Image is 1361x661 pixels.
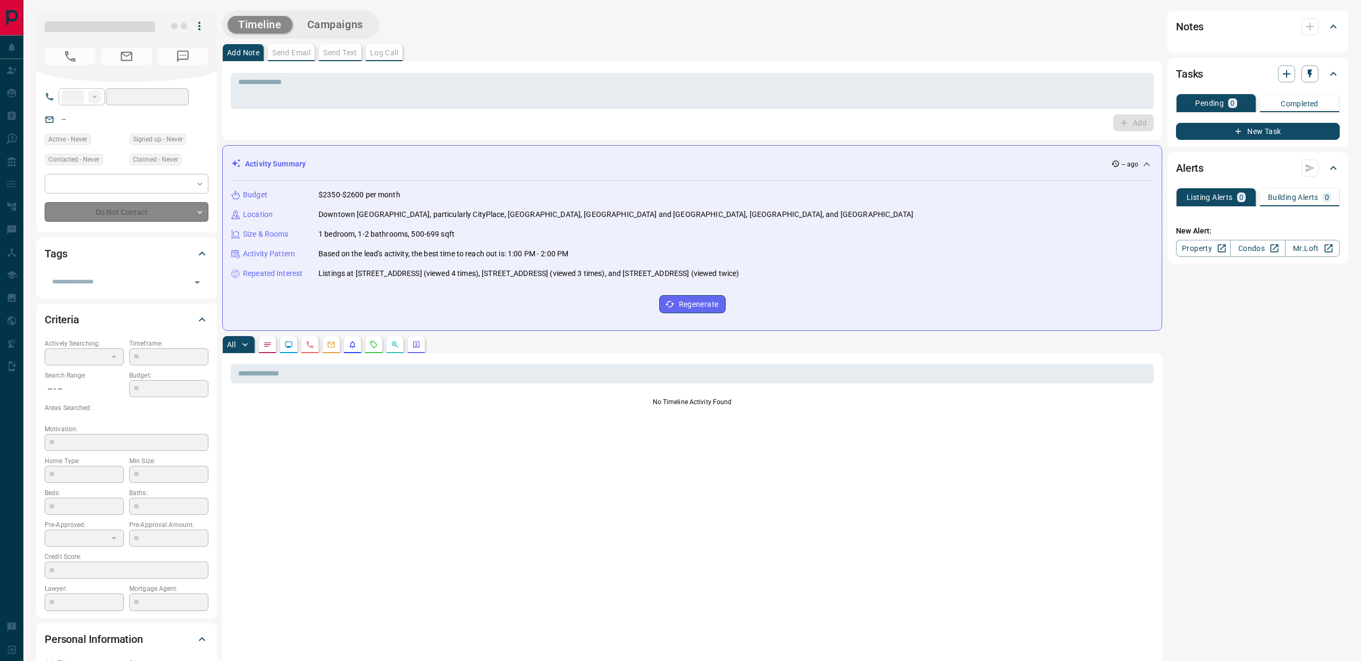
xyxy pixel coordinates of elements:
[1176,18,1204,35] h2: Notes
[190,275,205,290] button: Open
[1176,155,1340,181] div: Alerts
[62,115,66,123] a: --
[129,371,208,380] p: Budget:
[1176,14,1340,39] div: Notes
[1176,225,1340,237] p: New Alert:
[45,403,208,413] p: Areas Searched:
[45,584,124,593] p: Lawyer:
[243,209,273,220] p: Location
[45,626,208,652] div: Personal Information
[318,209,913,220] p: Downtown [GEOGRAPHIC_DATA], particularly CityPlace, [GEOGRAPHIC_DATA], [GEOGRAPHIC_DATA] and [GEO...
[1325,194,1329,201] p: 0
[45,380,124,398] p: -- - --
[48,154,99,165] span: Contacted - Never
[1239,194,1244,201] p: 0
[243,189,267,200] p: Budget
[45,631,143,648] h2: Personal Information
[231,154,1153,174] div: Activity Summary-- ago
[129,456,208,466] p: Min Size:
[133,134,183,145] span: Signed up - Never
[243,268,303,279] p: Repeated Interest
[1187,194,1233,201] p: Listing Alerts
[45,241,208,266] div: Tags
[318,189,400,200] p: $2350-$2600 per month
[45,456,124,466] p: Home Type:
[391,340,399,349] svg: Opportunities
[1176,123,1340,140] button: New Task
[45,48,96,65] span: No Number
[157,48,208,65] span: No Number
[318,268,739,279] p: Listings at [STREET_ADDRESS] (viewed 4 times), [STREET_ADDRESS] (viewed 3 times), and [STREET_ADD...
[318,229,455,240] p: 1 bedroom, 1-2 bathrooms, 500-699 sqft
[318,248,568,260] p: Based on the lead's activity, the best time to reach out is: 1:00 PM - 2:00 PM
[263,340,272,349] svg: Notes
[45,371,124,380] p: Search Range:
[1281,100,1318,107] p: Completed
[297,16,374,34] button: Campaigns
[348,340,357,349] svg: Listing Alerts
[369,340,378,349] svg: Requests
[243,248,295,260] p: Activity Pattern
[45,307,208,332] div: Criteria
[45,424,208,434] p: Motivation:
[245,158,306,170] p: Activity Summary
[243,229,289,240] p: Size & Rooms
[45,339,124,348] p: Actively Searching:
[101,48,152,65] span: No Email
[1285,240,1340,257] a: Mr.Loft
[412,340,421,349] svg: Agent Actions
[129,488,208,498] p: Baths:
[231,397,1154,407] p: No Timeline Activity Found
[129,520,208,530] p: Pre-Approval Amount:
[1195,99,1224,107] p: Pending
[306,340,314,349] svg: Calls
[45,311,79,328] h2: Criteria
[659,295,726,313] button: Regenerate
[327,340,335,349] svg: Emails
[228,16,292,34] button: Timeline
[45,202,208,222] div: Do Not Contact
[227,341,236,348] p: All
[1176,160,1204,177] h2: Alerts
[1176,65,1203,82] h2: Tasks
[45,488,124,498] p: Beds:
[133,154,178,165] span: Claimed - Never
[45,552,208,562] p: Credit Score:
[227,49,259,56] p: Add Note
[45,520,124,530] p: Pre-Approved:
[129,339,208,348] p: Timeframe:
[1230,240,1285,257] a: Condos
[1176,61,1340,87] div: Tasks
[129,584,208,593] p: Mortgage Agent:
[1230,99,1234,107] p: 0
[1268,194,1318,201] p: Building Alerts
[1176,240,1231,257] a: Property
[45,245,67,262] h2: Tags
[284,340,293,349] svg: Lead Browsing Activity
[48,134,87,145] span: Active - Never
[1122,160,1138,169] p: -- ago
